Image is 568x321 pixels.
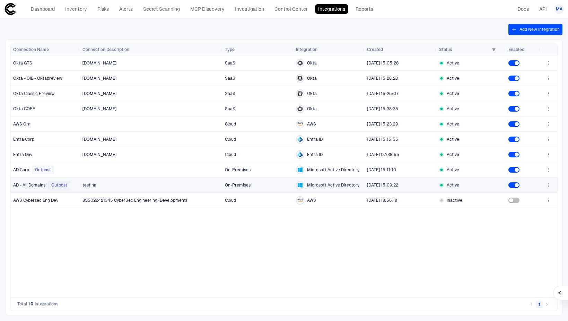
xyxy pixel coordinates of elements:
[297,137,303,142] div: Entra ID
[271,4,311,14] a: Control Center
[82,47,129,52] span: Connection Description
[447,91,459,96] span: Active
[528,300,551,308] nav: pagination navigation
[297,91,303,96] div: Okta
[35,301,59,307] span: Integrations
[82,106,116,111] span: [DOMAIN_NAME]
[307,121,316,127] span: AWS
[447,121,459,127] span: Active
[297,167,303,173] div: Microsoft Active Directory
[225,183,251,188] span: On-Premises
[447,167,459,173] span: Active
[62,4,90,14] a: Inventory
[367,137,398,142] span: [DATE] 15:15:55
[296,47,317,52] span: Integration
[307,91,317,96] span: Okta
[82,91,116,96] span: [DOMAIN_NAME]
[447,106,459,112] span: Active
[116,4,136,14] a: Alerts
[82,198,187,203] span: 855022421345 CyberSec Engineering (Development)
[508,24,562,35] button: Add New Integration
[297,60,303,66] div: Okta
[447,152,459,157] span: Active
[307,60,317,66] span: Okta
[556,6,562,12] span: MA
[307,198,316,203] span: AWS
[367,183,398,188] span: [DATE] 15:09:22
[367,76,398,81] span: [DATE] 15:28:23
[307,106,317,112] span: Okta
[352,4,376,14] a: Reports
[367,47,383,52] span: Created
[232,4,267,14] a: Investigation
[82,152,116,157] span: [DOMAIN_NAME]
[35,167,51,173] span: Outpost
[13,91,55,96] span: Okta Classic Preview
[514,4,532,14] a: Docs
[225,198,236,203] span: Cloud
[315,4,348,14] a: Integrations
[307,182,359,188] span: Microsoft Active Directory
[447,137,459,142] span: Active
[187,4,228,14] a: MCP Discovery
[367,91,399,96] span: [DATE] 15:25:07
[297,152,303,157] div: Entra ID
[554,4,564,14] button: MA
[307,152,323,157] span: Entra ID
[82,183,96,188] span: testing
[367,167,396,172] span: [DATE] 15:11:10
[51,182,67,188] span: Outpost
[225,91,235,96] span: SaaS
[439,47,452,52] span: Status
[297,121,303,127] div: AWS
[297,106,303,112] div: Okta
[447,60,459,66] span: Active
[307,137,323,142] span: Entra ID
[447,198,462,203] span: Inactive
[225,47,235,52] span: Type
[225,122,236,127] span: Cloud
[307,167,359,173] span: Microsoft Active Directory
[13,60,32,66] span: Okta GTS
[297,76,303,81] div: Okta
[225,167,251,172] span: On-Premises
[29,301,33,307] span: 10
[13,167,29,173] span: AD Corp
[447,76,459,81] span: Active
[297,182,303,188] div: Microsoft Active Directory
[536,4,550,14] a: API
[28,4,58,14] a: Dashboard
[447,182,459,188] span: Active
[13,137,34,142] span: Entra Corp
[225,137,236,142] span: Cloud
[307,76,317,81] span: Okta
[82,61,116,66] span: [DOMAIN_NAME]
[225,152,236,157] span: Cloud
[82,76,116,81] span: [DOMAIN_NAME]
[82,137,116,142] span: [DOMAIN_NAME]
[367,106,398,111] span: [DATE] 15:38:35
[13,152,32,157] span: Entra Dev
[13,198,58,203] span: AWS Cybersec Eng Dev
[367,152,399,157] span: [DATE] 07:38:55
[225,61,235,66] span: SaaS
[17,301,27,307] span: Total
[367,61,399,66] span: [DATE] 15:05:28
[13,76,62,81] span: Okta - OIE - Oktapreview
[13,121,30,127] span: AWS Org
[94,4,112,14] a: Risks
[508,47,524,52] span: Enabled
[13,106,35,112] span: Okta CORP
[13,182,45,188] span: AD - All Domains
[536,301,543,308] button: page 1
[297,198,303,203] div: AWS
[140,4,183,14] a: Secret Scanning
[367,122,398,127] span: [DATE] 15:23:29
[367,198,397,203] span: [DATE] 18:56:18
[13,47,49,52] span: Connection Name
[225,106,235,111] span: SaaS
[225,76,235,81] span: SaaS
